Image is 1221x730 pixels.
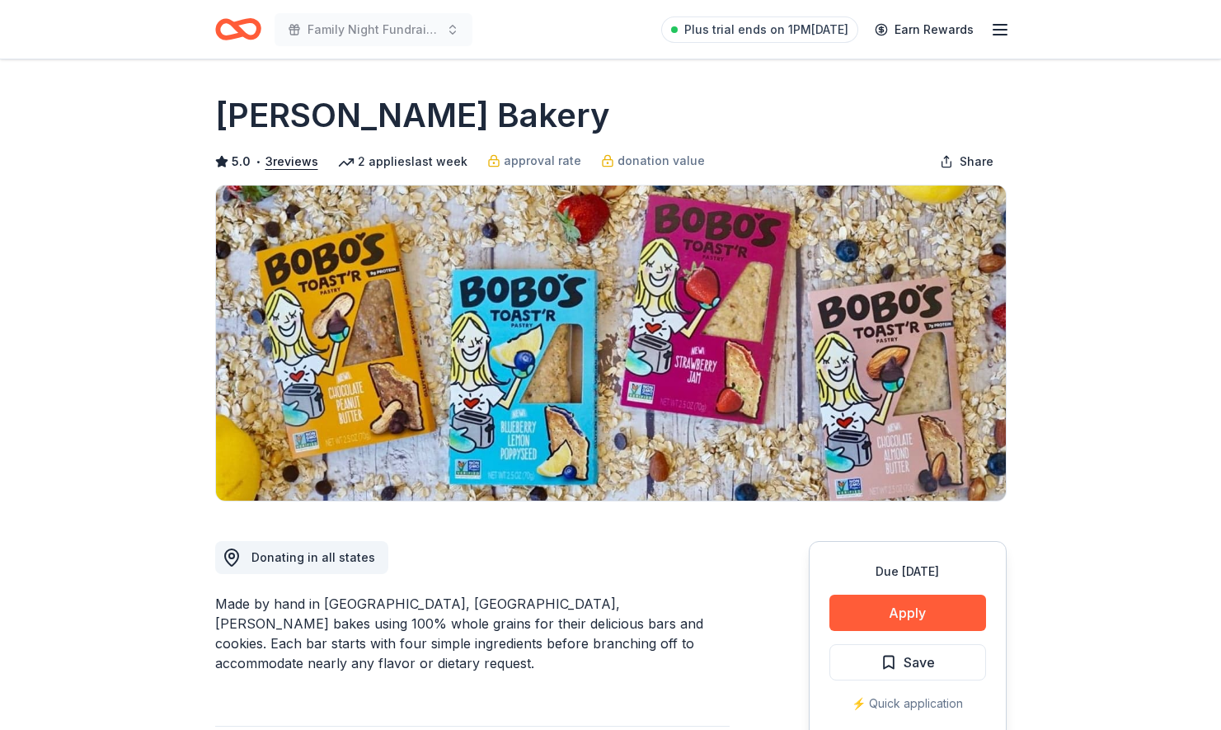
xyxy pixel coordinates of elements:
[504,151,581,171] span: approval rate
[255,155,261,168] span: •
[829,562,986,582] div: Due [DATE]
[215,92,610,139] h1: [PERSON_NAME] Bakery
[601,151,705,171] a: donation value
[829,644,986,681] button: Save
[232,152,251,172] span: 5.0
[829,595,986,631] button: Apply
[275,13,472,46] button: Family Night Fundraiser
[618,151,705,171] span: donation value
[215,594,730,673] div: Made by hand in [GEOGRAPHIC_DATA], [GEOGRAPHIC_DATA], [PERSON_NAME] bakes using 100% whole grains...
[338,152,467,172] div: 2 applies last week
[927,145,1007,178] button: Share
[661,16,858,43] a: Plus trial ends on 1PM[DATE]
[865,15,984,45] a: Earn Rewards
[308,20,439,40] span: Family Night Fundraiser
[251,550,375,564] span: Donating in all states
[216,186,1006,501] img: Image for Bobo's Bakery
[487,151,581,171] a: approval rate
[684,20,848,40] span: Plus trial ends on 1PM[DATE]
[904,652,935,673] span: Save
[265,152,318,172] button: 3reviews
[829,694,986,714] div: ⚡️ Quick application
[215,10,261,49] a: Home
[960,152,993,172] span: Share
